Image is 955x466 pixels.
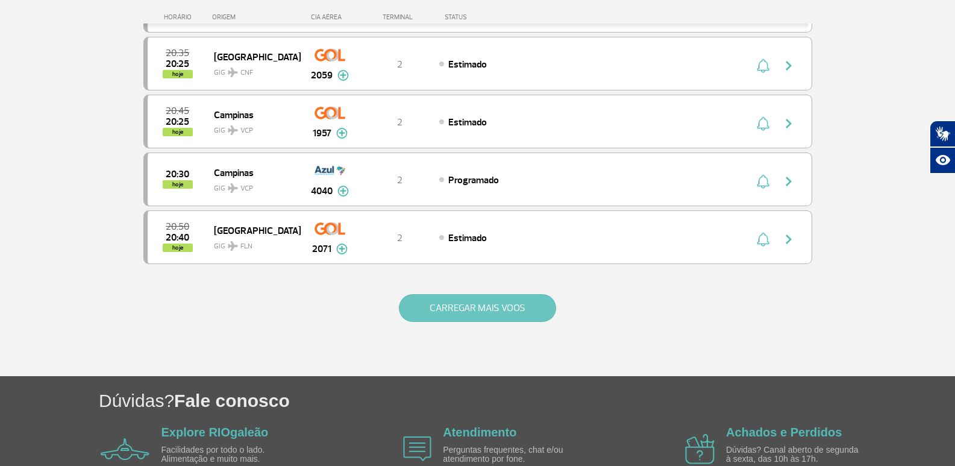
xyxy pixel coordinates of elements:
[757,174,769,189] img: sino-painel-voo.svg
[439,13,537,21] div: STATUS
[337,186,349,197] img: mais-info-painel-voo.svg
[397,174,402,186] span: 2
[228,183,238,193] img: destiny_airplane.svg
[212,13,300,21] div: ORIGEM
[166,49,189,57] span: 2025-09-30 20:35:00
[448,116,487,128] span: Estimado
[166,170,189,178] span: 2025-09-30 20:30:00
[311,184,333,198] span: 4040
[240,125,253,136] span: VCP
[166,107,189,115] span: 2025-09-30 20:45:00
[448,58,487,71] span: Estimado
[99,388,955,413] h1: Dúvidas?
[240,183,253,194] span: VCP
[443,446,581,464] p: Perguntas frequentes, chat e/ou atendimento por fone.
[403,436,431,461] img: airplane icon
[399,294,556,322] button: CARREGAR MAIS VOOS
[161,446,300,464] p: Facilidades por todo o lado. Alimentação e muito mais.
[163,180,193,189] span: hoje
[757,232,769,247] img: sino-painel-voo.svg
[781,174,796,189] img: seta-direita-painel-voo.svg
[163,244,193,252] span: hoje
[443,426,516,439] a: Atendimento
[781,116,796,131] img: seta-direita-painel-voo.svg
[163,70,193,78] span: hoje
[228,241,238,251] img: destiny_airplane.svg
[147,13,213,21] div: HORÁRIO
[166,118,189,126] span: 2025-09-30 20:25:00
[726,426,842,439] a: Achados e Perdidos
[781,58,796,73] img: seta-direita-painel-voo.svg
[930,121,955,147] button: Abrir tradutor de língua de sinais.
[214,107,291,122] span: Campinas
[214,177,291,194] span: GIG
[397,58,402,71] span: 2
[397,232,402,244] span: 2
[448,232,487,244] span: Estimado
[781,232,796,247] img: seta-direita-painel-voo.svg
[240,68,253,78] span: CNF
[163,128,193,136] span: hoje
[240,241,252,252] span: FLN
[685,434,715,464] img: airplane icon
[161,426,269,439] a: Explore RIOgaleão
[166,60,189,68] span: 2025-09-30 20:25:00
[336,244,348,254] img: mais-info-painel-voo.svg
[360,13,439,21] div: TERMINAL
[166,222,189,231] span: 2025-09-30 20:50:00
[930,147,955,174] button: Abrir recursos assistivos.
[174,391,290,411] span: Fale conosco
[214,119,291,136] span: GIG
[757,116,769,131] img: sino-painel-voo.svg
[726,446,865,464] p: Dúvidas? Canal aberto de segunda à sexta, das 10h às 17h.
[313,126,331,140] span: 1957
[214,165,291,180] span: Campinas
[448,174,499,186] span: Programado
[214,235,291,252] span: GIG
[228,125,238,135] img: destiny_airplane.svg
[166,233,189,242] span: 2025-09-30 20:40:00
[214,61,291,78] span: GIG
[312,242,331,256] span: 2071
[228,68,238,77] img: destiny_airplane.svg
[311,68,333,83] span: 2059
[337,70,349,81] img: mais-info-painel-voo.svg
[757,58,769,73] img: sino-painel-voo.svg
[397,116,402,128] span: 2
[101,438,149,460] img: airplane icon
[214,222,291,238] span: [GEOGRAPHIC_DATA]
[300,13,360,21] div: CIA AÉREA
[214,49,291,65] span: [GEOGRAPHIC_DATA]
[336,128,348,139] img: mais-info-painel-voo.svg
[930,121,955,174] div: Plugin de acessibilidade da Hand Talk.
